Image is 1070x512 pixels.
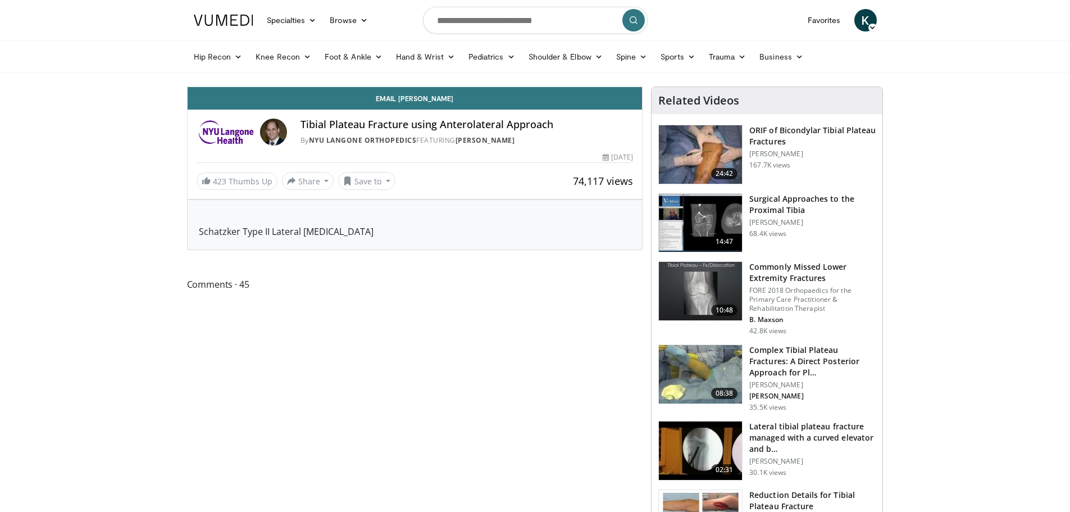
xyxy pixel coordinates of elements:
h4: Tibial Plateau Fracture using Anterolateral Approach [300,119,633,131]
a: Trauma [702,46,753,68]
div: [DATE] [603,152,633,162]
h3: Lateral tibial plateau fracture managed with a curved elevator and b… [749,421,876,455]
a: [PERSON_NAME] [456,135,515,145]
a: Foot & Ankle [318,46,389,68]
img: a3c47f0e-2ae2-4b3a-bf8e-14343b886af9.150x105_q85_crop-smart_upscale.jpg [659,345,742,404]
p: 30.1K views [749,468,786,477]
button: Save to [338,172,395,190]
a: Shoulder & Elbow [522,46,609,68]
img: 4aa379b6-386c-4fb5-93ee-de5617843a87.150x105_q85_crop-smart_upscale.jpg [659,262,742,320]
img: Avatar [260,119,287,146]
p: 42.8K views [749,327,786,336]
span: 08:38 [711,388,738,399]
input: Search topics, interventions [423,7,648,34]
img: ssCKXnGZZaxxNNa35hMDoxOjBvO2OFFA_1.150x105_q85_crop-smart_upscale.jpg [659,422,742,480]
a: Spine [609,46,654,68]
img: DA_UIUPltOAJ8wcH4xMDoxOjB1O8AjAz.150x105_q85_crop-smart_upscale.jpg [659,194,742,252]
span: 423 [213,176,226,187]
h3: ORIF of Bicondylar Tibial Plateau Fractures [749,125,876,147]
span: 14:47 [711,236,738,247]
a: Browse [323,9,375,31]
span: 02:31 [711,464,738,475]
img: VuMedi Logo [194,15,253,26]
h3: Complex Tibial Plateau Fractures: A Direct Posterior Approach for Pl… [749,345,876,378]
p: [PERSON_NAME] [749,392,876,401]
img: Levy_Tib_Plat_100000366_3.jpg.150x105_q85_crop-smart_upscale.jpg [659,125,742,184]
p: [PERSON_NAME] [749,218,876,227]
a: 24:42 ORIF of Bicondylar Tibial Plateau Fractures [PERSON_NAME] 167.7K views [658,125,876,184]
a: Favorites [801,9,848,31]
a: 423 Thumbs Up [197,173,277,190]
div: By FEATURING [300,135,633,146]
a: Hand & Wrist [389,46,462,68]
a: Hip Recon [187,46,249,68]
h3: Commonly Missed Lower Extremity Fractures [749,261,876,284]
p: [PERSON_NAME] [749,380,876,389]
span: Comments 45 [187,277,643,292]
p: [PERSON_NAME] [749,149,876,158]
img: NYU Langone Orthopedics [197,119,256,146]
p: [PERSON_NAME] [749,457,876,466]
p: 167.7K views [749,161,790,170]
a: 10:48 Commonly Missed Lower Extremity Fractures FORE 2018 Orthopaedics for the Primary Care Pract... [658,261,876,336]
p: FORE 2018 Orthopaedics for the Primary Care Practitioner & Rehabilitation Therapist [749,286,876,313]
a: Sports [654,46,702,68]
button: Share [282,172,334,190]
h3: Surgical Approaches to the Proximal Tibia [749,193,876,216]
span: 10:48 [711,305,738,316]
a: Pediatrics [462,46,522,68]
p: 68.4K views [749,229,786,238]
span: 24:42 [711,168,738,179]
p: 35.5K views [749,403,786,412]
h3: Reduction Details for Tibial Plateau Fracture [749,490,876,512]
a: 08:38 Complex Tibial Plateau Fractures: A Direct Posterior Approach for Pl… [PERSON_NAME] [PERSON... [658,345,876,412]
a: 02:31 Lateral tibial plateau fracture managed with a curved elevator and b… [PERSON_NAME] 30.1K v... [658,421,876,481]
a: Business [753,46,810,68]
div: Schatzker Type II Lateral [MEDICAL_DATA] [199,211,631,238]
a: 14:47 Surgical Approaches to the Proximal Tibia [PERSON_NAME] 68.4K views [658,193,876,253]
a: NYU Langone Orthopedics [309,135,417,145]
a: Specialties [260,9,324,31]
h4: Related Videos [658,94,739,107]
span: 74,117 views [573,174,633,188]
a: Email [PERSON_NAME] [188,87,643,110]
p: B. Maxson [749,315,876,324]
a: K [854,9,877,31]
a: Knee Recon [249,46,318,68]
